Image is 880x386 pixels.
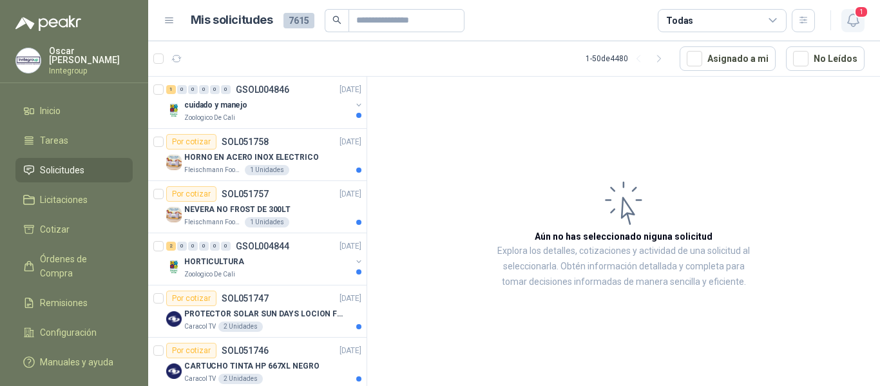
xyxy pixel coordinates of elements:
p: [DATE] [340,136,361,148]
p: Inntegroup [49,67,133,75]
div: 0 [221,242,231,251]
div: 1 - 50 de 4480 [586,48,669,69]
p: Fleischmann Foods S.A. [184,165,242,175]
p: [DATE] [340,188,361,200]
img: Company Logo [166,155,182,170]
p: [DATE] [340,345,361,357]
span: Tareas [40,133,68,148]
p: [DATE] [340,240,361,253]
div: 0 [177,242,187,251]
div: 1 [166,85,176,94]
p: SOL051746 [222,346,269,355]
img: Company Logo [166,259,182,275]
p: GSOL004846 [236,85,289,94]
p: PROTECTOR SOLAR SUN DAYS LOCION FPS 50 CAJA X 24 UN [184,308,345,320]
span: search [332,15,341,24]
p: GSOL004844 [236,242,289,251]
span: 7615 [283,13,314,28]
span: Órdenes de Compra [40,252,120,280]
img: Logo peakr [15,15,81,31]
div: Por cotizar [166,343,216,358]
span: Solicitudes [40,163,84,177]
p: SOL051757 [222,189,269,198]
img: Company Logo [166,311,182,327]
div: Por cotizar [166,291,216,306]
div: Por cotizar [166,134,216,150]
div: 0 [221,85,231,94]
span: Licitaciones [40,193,88,207]
a: Remisiones [15,291,133,315]
p: [DATE] [340,293,361,305]
p: NEVERA NO FROST DE 300LT [184,204,291,216]
p: Fleischmann Foods S.A. [184,217,242,227]
h1: Mis solicitudes [191,11,273,30]
div: 0 [210,85,220,94]
div: 2 Unidades [218,322,263,332]
a: 1 0 0 0 0 0 GSOL004846[DATE] Company Logocuidado y manejoZoologico De Cali [166,82,364,123]
a: Solicitudes [15,158,133,182]
p: HORNO EN ACERO INOX ELECTRICO [184,151,319,164]
span: Configuración [40,325,97,340]
a: Manuales y ayuda [15,350,133,374]
img: Company Logo [166,207,182,222]
p: Explora los detalles, cotizaciones y actividad de una solicitud al seleccionarla. Obtén informaci... [496,244,751,290]
span: 1 [854,6,868,18]
span: Inicio [40,104,61,118]
div: 0 [177,85,187,94]
p: SOL051747 [222,294,269,303]
div: 2 [166,242,176,251]
p: [DATE] [340,84,361,96]
div: 0 [199,242,209,251]
a: 2 0 0 0 0 0 GSOL004844[DATE] Company LogoHORTICULTURAZoologico De Cali [166,238,364,280]
div: 1 Unidades [245,165,289,175]
p: SOL051758 [222,137,269,146]
p: CARTUCHO TINTA HP 667XL NEGRO [184,360,320,372]
div: Todas [666,14,693,28]
h3: Aún no has seleccionado niguna solicitud [535,229,713,244]
div: 2 Unidades [218,374,263,384]
a: Licitaciones [15,188,133,212]
div: 0 [188,242,198,251]
div: 0 [210,242,220,251]
div: Por cotizar [166,186,216,202]
a: Tareas [15,128,133,153]
img: Company Logo [16,48,41,73]
p: Caracol TV [184,322,216,332]
img: Company Logo [166,363,182,379]
a: Por cotizarSOL051757[DATE] Company LogoNEVERA NO FROST DE 300LTFleischmann Foods S.A.1 Unidades [148,181,367,233]
a: Por cotizarSOL051747[DATE] Company LogoPROTECTOR SOLAR SUN DAYS LOCION FPS 50 CAJA X 24 UNCaracol... [148,285,367,338]
button: 1 [841,9,865,32]
p: HORTICULTURA [184,256,244,268]
button: Asignado a mi [680,46,776,71]
img: Company Logo [166,102,182,118]
div: 1 Unidades [245,217,289,227]
div: 0 [199,85,209,94]
a: Cotizar [15,217,133,242]
a: Por cotizarSOL051758[DATE] Company LogoHORNO EN ACERO INOX ELECTRICOFleischmann Foods S.A.1 Unidades [148,129,367,181]
button: No Leídos [786,46,865,71]
p: Oscar [PERSON_NAME] [49,46,133,64]
span: Cotizar [40,222,70,236]
p: Zoologico De Cali [184,113,235,123]
a: Configuración [15,320,133,345]
a: Inicio [15,99,133,123]
span: Manuales y ayuda [40,355,113,369]
span: Remisiones [40,296,88,310]
a: Órdenes de Compra [15,247,133,285]
p: cuidado y manejo [184,99,247,111]
div: 0 [188,85,198,94]
p: Caracol TV [184,374,216,384]
p: Zoologico De Cali [184,269,235,280]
